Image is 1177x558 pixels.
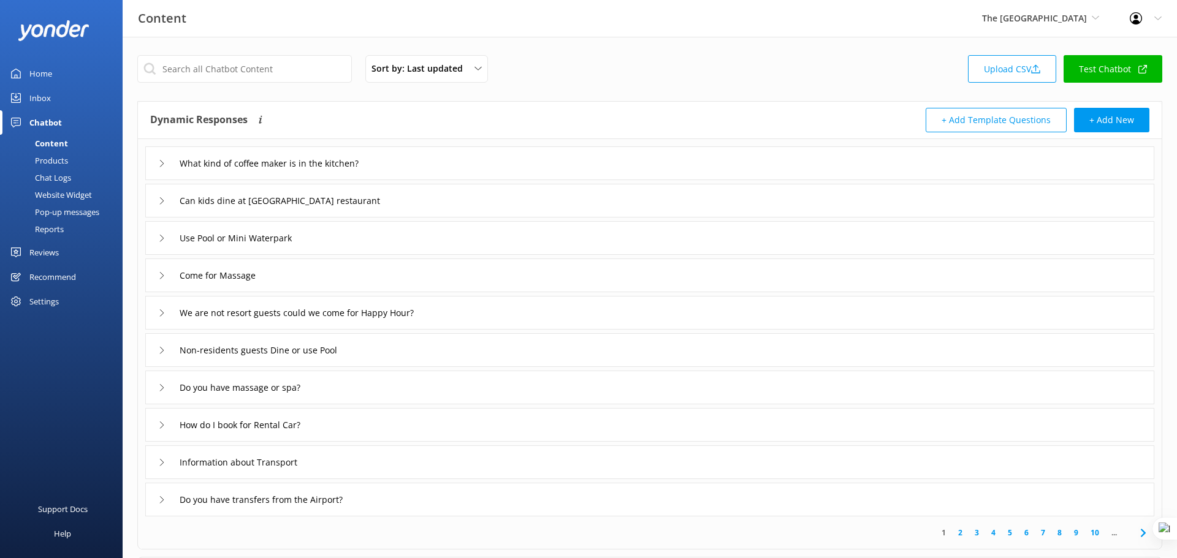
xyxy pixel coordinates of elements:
[7,135,68,152] div: Content
[7,135,123,152] a: Content
[7,186,123,203] a: Website Widget
[29,110,62,135] div: Chatbot
[1068,527,1084,538] a: 9
[137,55,352,83] input: Search all Chatbot Content
[7,169,71,186] div: Chat Logs
[38,497,88,521] div: Support Docs
[1051,527,1068,538] a: 8
[1105,527,1123,538] span: ...
[935,527,952,538] a: 1
[54,521,71,546] div: Help
[29,86,51,110] div: Inbox
[1084,527,1105,538] a: 10
[7,221,64,238] div: Reports
[7,203,123,221] a: Pop-up messages
[1002,527,1018,538] a: 5
[7,203,99,221] div: Pop-up messages
[7,152,68,169] div: Products
[969,527,985,538] a: 3
[952,527,969,538] a: 2
[985,527,1002,538] a: 4
[29,240,59,265] div: Reviews
[7,169,123,186] a: Chat Logs
[1074,108,1149,132] button: + Add New
[7,186,92,203] div: Website Widget
[982,12,1087,24] span: The [GEOGRAPHIC_DATA]
[138,9,186,28] h3: Content
[150,108,248,132] h4: Dynamic Responses
[29,61,52,86] div: Home
[1035,527,1051,538] a: 7
[1018,527,1035,538] a: 6
[18,20,89,40] img: yonder-white-logo.png
[29,289,59,314] div: Settings
[968,55,1056,83] a: Upload CSV
[926,108,1067,132] button: + Add Template Questions
[371,62,470,75] span: Sort by: Last updated
[29,265,76,289] div: Recommend
[7,221,123,238] a: Reports
[7,152,123,169] a: Products
[1064,55,1162,83] a: Test Chatbot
